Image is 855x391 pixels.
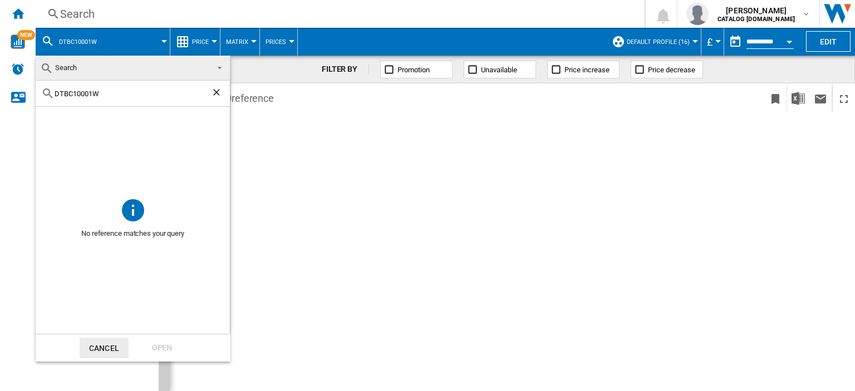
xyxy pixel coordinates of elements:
[137,338,186,358] div: Open
[36,223,230,244] span: No reference matches your query
[55,90,211,98] input: Search Reference
[55,63,77,72] span: Search
[80,338,129,358] button: Cancel
[211,87,224,100] ng-md-icon: Clear search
